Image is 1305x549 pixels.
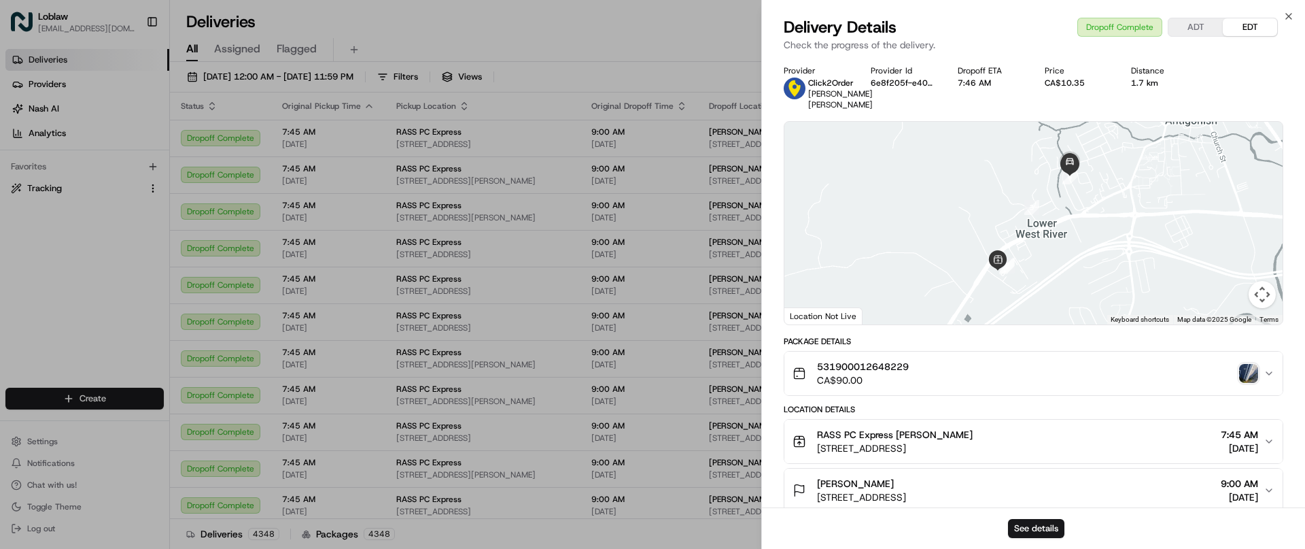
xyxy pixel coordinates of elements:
[14,235,35,256] img: Loblaw 12 agents
[135,337,164,348] span: Pylon
[1168,18,1223,36] button: ADT
[14,14,41,41] img: Nash
[211,174,247,190] button: See all
[109,299,224,323] a: 💻API Documentation
[817,477,894,490] span: [PERSON_NAME]
[784,38,1283,52] p: Check the progress of the delivery.
[115,305,126,316] div: 💻
[871,65,936,76] div: Provider Id
[808,88,873,110] span: [PERSON_NAME] [PERSON_NAME]
[1045,65,1110,76] div: Price
[61,130,223,144] div: Start new chat
[817,428,973,442] span: RASS PC Express [PERSON_NAME]
[1008,519,1064,538] button: See details
[1111,315,1169,325] button: Keyboard shortcuts
[1131,65,1196,76] div: Distance
[784,404,1283,415] div: Location Details
[42,248,114,259] span: Loblaw 12 agents
[8,299,109,323] a: 📗Knowledge Base
[27,304,104,318] span: Knowledge Base
[1221,442,1258,455] span: [DATE]
[14,130,38,154] img: 1736555255976-a54dd68f-1ca7-489b-9aae-adbdc363a1c4
[784,78,805,99] img: profile_click2order_cartwheel.png
[1177,316,1251,323] span: Map data ©2025 Google
[817,360,909,373] span: 531900012648229
[788,307,833,325] img: Google
[42,211,114,222] span: Loblaw 12 agents
[1221,477,1258,490] span: 9:00 AM
[1239,364,1258,383] img: photo_proof_of_delivery image
[784,16,897,38] span: Delivery Details
[35,88,224,102] input: Clear
[1019,195,1045,220] div: 3
[14,198,35,220] img: Loblaw 12 agents
[124,211,152,222] span: [DATE]
[784,65,849,76] div: Provider
[817,490,906,504] span: [STREET_ADDRESS]
[1131,78,1196,88] div: 1.7 km
[788,307,833,325] a: Open this area in Google Maps (opens a new window)
[784,352,1283,395] button: 531900012648229CA$90.00photo_proof_of_delivery image
[784,307,863,325] div: Location Not Live
[1221,428,1258,442] span: 7:45 AM
[1259,316,1278,323] a: Terms
[817,442,973,455] span: [STREET_ADDRESS]
[14,54,247,76] p: Welcome 👋
[117,248,122,259] span: •
[817,373,909,387] span: CA$90.00
[1223,18,1277,36] button: EDT
[1045,78,1110,88] div: CA$10.35
[784,469,1283,512] button: [PERSON_NAME][STREET_ADDRESS]9:00 AM[DATE]
[994,252,1020,278] div: 2
[784,336,1283,347] div: Package Details
[1221,490,1258,504] span: [DATE]
[231,134,247,150] button: Start new chat
[1249,281,1276,308] button: Map camera controls
[124,248,152,259] span: [DATE]
[96,337,164,348] a: Powered byPylon
[808,78,854,88] span: Click2Order
[14,305,24,316] div: 📗
[117,211,122,222] span: •
[14,177,87,188] div: Past conversations
[128,304,218,318] span: API Documentation
[784,420,1283,463] button: RASS PC Express [PERSON_NAME][STREET_ADDRESS]7:45 AM[DATE]
[871,78,936,88] button: 6e8f205f-e400-20d7-bf22-2a493131b649
[61,144,187,154] div: We're available if you need us!
[958,78,1023,88] div: 7:46 AM
[958,65,1023,76] div: Dropoff ETA
[29,130,53,154] img: 1732323095091-59ea418b-cfe3-43c8-9ae0-d0d06d6fd42c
